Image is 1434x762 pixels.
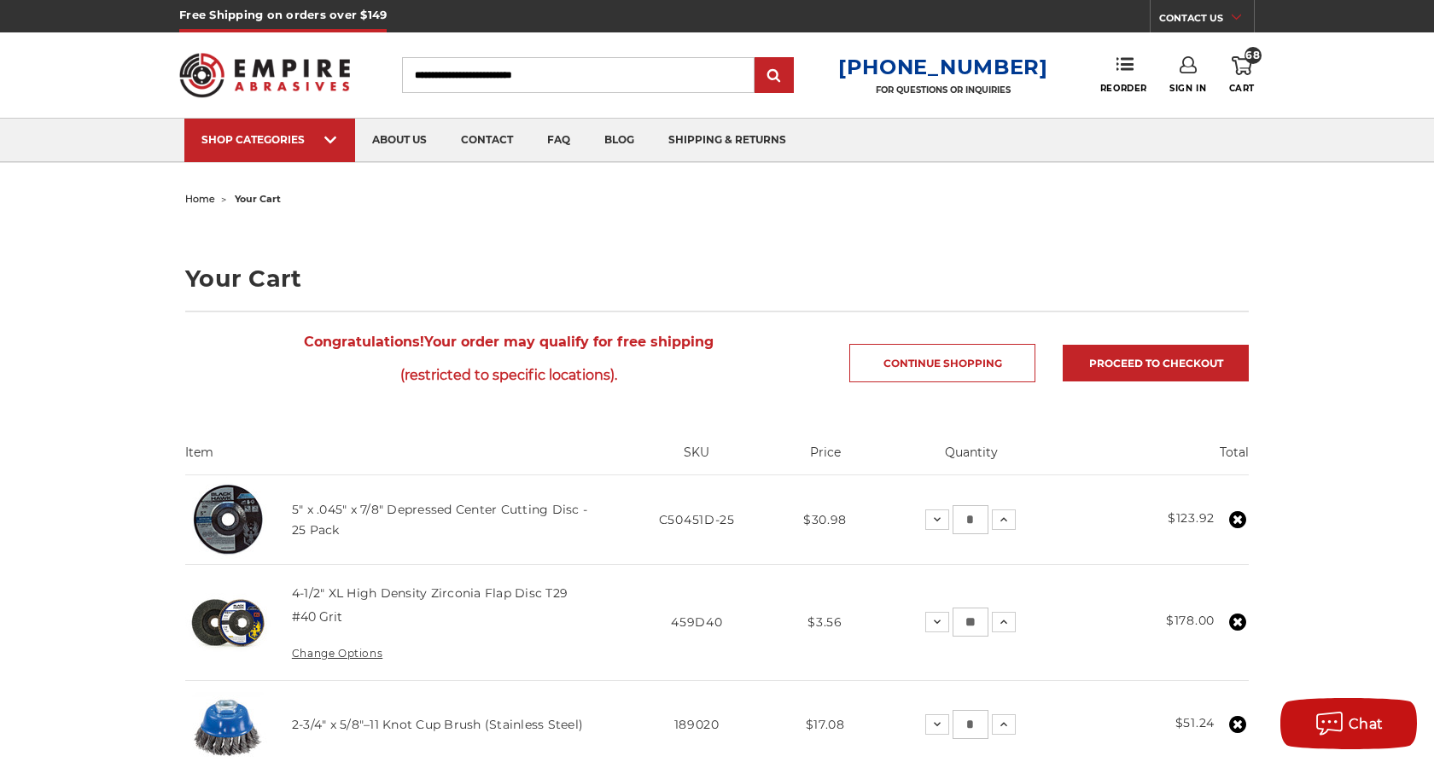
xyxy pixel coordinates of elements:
[849,344,1035,382] a: Continue Shopping
[530,119,587,162] a: faq
[838,55,1048,79] a: [PHONE_NUMBER]
[185,193,215,205] a: home
[185,477,271,562] img: 5" x 3/64" x 7/8" Depressed Center Type 27 Cut Off Wheel
[807,614,842,630] span: $3.56
[292,502,587,538] a: 5" x .045" x 7/8" Depressed Center Cutting Disc - 25 Pack
[953,608,988,637] input: 4-1/2" XL High Density Zirconia Flap Disc T29 Quantity:
[1071,444,1249,474] th: Total
[179,42,350,108] img: Empire Abrasives
[1159,9,1254,32] a: CONTACT US
[615,444,778,474] th: SKU
[953,710,988,739] input: 2-3/4″ x 5/8″–11 Knot Cup Brush (Stainless Steel) Quantity:
[292,585,568,601] a: 4-1/2" XL High Density Zirconia Flap Disc T29
[292,647,382,660] a: Change Options
[674,717,720,732] span: 189020
[185,325,831,392] span: Your order may qualify for free shipping
[659,512,735,527] span: C50451D-25
[1229,56,1255,94] a: 68 Cart
[671,614,722,630] span: 459D40
[778,444,872,474] th: Price
[185,267,1249,290] h1: Your Cart
[1175,715,1215,730] strong: $51.24
[292,717,583,732] a: 2-3/4″ x 5/8″–11 Knot Cup Brush (Stainless Steel)
[1229,83,1255,94] span: Cart
[185,358,831,392] span: (restricted to specific locations).
[953,505,988,534] input: 5" x .045" x 7/8" Depressed Center Cutting Disc - 25 Pack Quantity:
[1245,47,1262,64] span: 68
[651,119,803,162] a: shipping & returns
[292,608,342,626] dd: #40 Grit
[1280,698,1417,749] button: Chat
[838,84,1048,96] p: FOR QUESTIONS OR INQUIRIES
[757,59,791,93] input: Submit
[185,444,615,474] th: Item
[1100,56,1147,93] a: Reorder
[587,119,651,162] a: blog
[803,512,847,527] span: $30.98
[1100,83,1147,94] span: Reorder
[1168,510,1215,526] strong: $123.92
[235,193,281,205] span: your cart
[304,334,424,350] strong: Congratulations!
[444,119,530,162] a: contact
[806,717,845,732] span: $17.08
[1349,716,1384,732] span: Chat
[1063,345,1249,381] a: Proceed to checkout
[201,133,338,146] div: SHOP CATEGORIES
[1166,613,1215,628] strong: $178.00
[1169,83,1206,94] span: Sign In
[185,579,271,665] img: 4-1/2" XL High Density Zirconia Flap Disc T29
[872,444,1072,474] th: Quantity
[355,119,444,162] a: about us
